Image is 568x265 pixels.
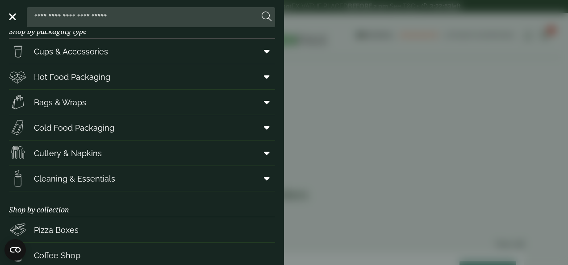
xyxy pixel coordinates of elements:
img: open-wipe.svg [9,170,27,187]
span: Cold Food Packaging [34,122,114,134]
img: Paper_carriers.svg [9,93,27,111]
a: Cups & Accessories [9,39,275,64]
a: Cleaning & Essentials [9,166,275,191]
a: Cutlery & Napkins [9,141,275,166]
span: Hot Food Packaging [34,71,110,83]
img: Sandwich_box.svg [9,119,27,137]
span: Bags & Wraps [34,96,86,108]
span: Cleaning & Essentials [34,173,115,185]
span: Cutlery & Napkins [34,147,102,159]
a: Pizza Boxes [9,217,275,242]
span: Pizza Boxes [34,224,79,236]
img: PintNhalf_cup.svg [9,42,27,60]
img: Deli_box.svg [9,68,27,86]
span: Cups & Accessories [34,46,108,58]
h3: Shop by collection [9,191,275,217]
a: Bags & Wraps [9,90,275,115]
a: Cold Food Packaging [9,115,275,140]
img: Pizza_boxes.svg [9,221,27,239]
a: Hot Food Packaging [9,64,275,89]
span: Coffee Shop [34,249,80,261]
button: Open CMP widget [4,239,26,261]
img: Cutlery.svg [9,144,27,162]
